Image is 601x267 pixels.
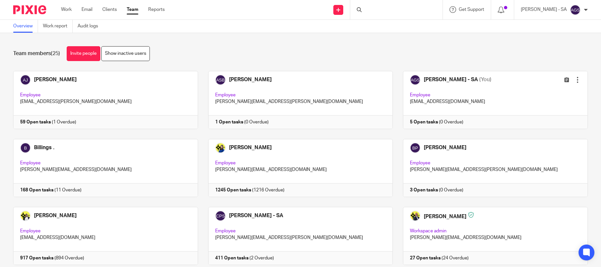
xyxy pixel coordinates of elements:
[13,5,46,14] img: Pixie
[101,46,150,61] a: Show inactive users
[13,20,38,33] a: Overview
[67,46,100,61] a: Invite people
[13,50,60,57] h1: Team members
[521,6,567,13] p: [PERSON_NAME] - SA
[51,51,60,56] span: (25)
[61,6,72,13] a: Work
[78,20,103,33] a: Audit logs
[570,5,581,15] img: svg%3E
[127,6,138,13] a: Team
[459,7,484,12] span: Get Support
[82,6,92,13] a: Email
[43,20,73,33] a: Work report
[148,6,165,13] a: Reports
[102,6,117,13] a: Clients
